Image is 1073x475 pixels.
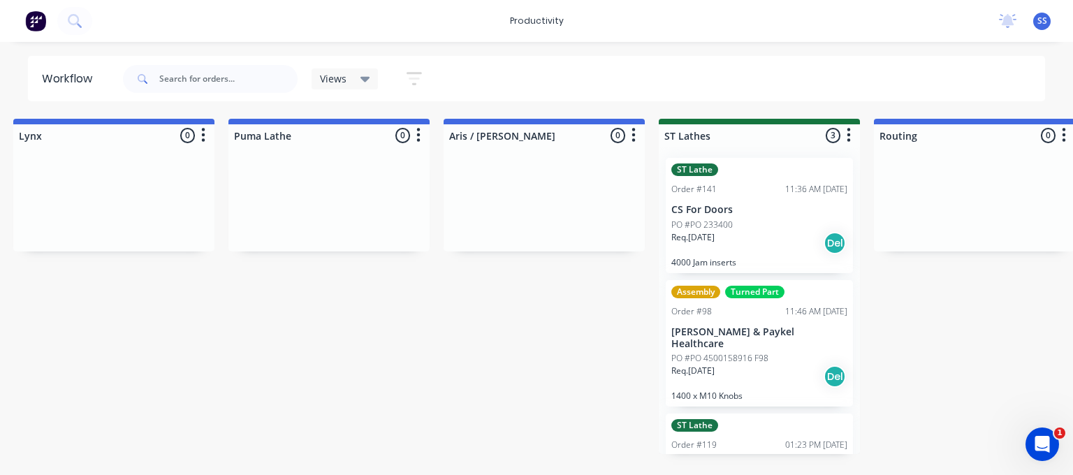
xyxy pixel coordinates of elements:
div: 11:36 AM [DATE] [785,183,847,196]
p: 4000 Jam inserts [671,257,847,268]
div: Del [824,232,846,254]
p: Req. [DATE] [671,231,715,244]
img: Factory [25,10,46,31]
div: Order #141 [671,183,717,196]
div: ST LatheOrder #14111:36 AM [DATE]CS For DoorsPO #PO 233400Req.[DATE]Del4000 Jam inserts [666,158,853,273]
div: Assembly [671,286,720,298]
div: 01:23 PM [DATE] [785,439,847,451]
div: ST Lathe [671,163,718,176]
div: Workflow [42,71,99,87]
div: AssemblyTurned PartOrder #9811:46 AM [DATE][PERSON_NAME] & Paykel HealthcarePO #PO 4500158916 F98... [666,280,853,407]
span: 1 [1054,427,1065,439]
p: [PERSON_NAME] & Paykel Healthcare [671,326,847,350]
div: Order #98 [671,305,712,318]
iframe: Intercom live chat [1025,427,1059,461]
div: productivity [503,10,571,31]
p: 1400 x M10 Knobs [671,390,847,401]
div: 11:46 AM [DATE] [785,305,847,318]
span: Views [320,71,346,86]
div: ST Lathe [671,419,718,432]
div: Turned Part [725,286,784,298]
p: PO #PO 233400 [671,219,733,231]
div: Del [824,365,846,388]
div: Order #119 [671,439,717,451]
p: Req. [DATE] [671,365,715,377]
p: CS For Doors [671,204,847,216]
input: Search for orders... [159,65,298,93]
span: SS [1037,15,1047,27]
p: PO #PO 4500158916 F98 [671,352,768,365]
